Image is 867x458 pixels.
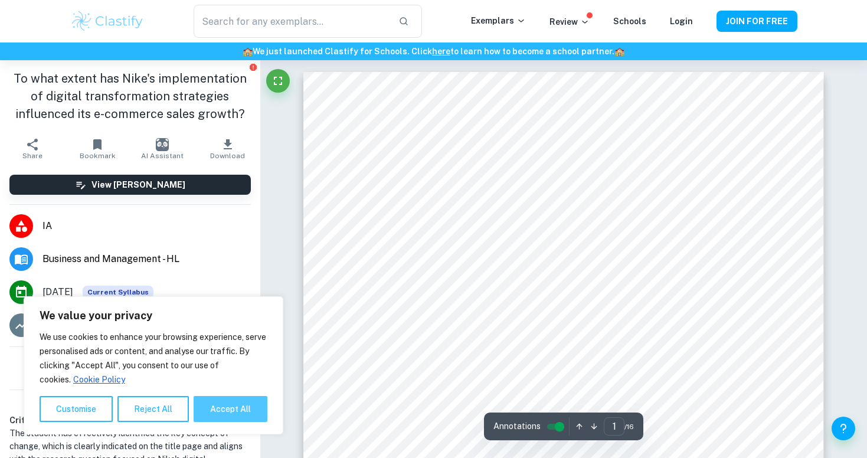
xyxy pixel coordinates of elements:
[432,47,450,56] a: here
[91,178,185,191] h6: View [PERSON_NAME]
[65,132,130,165] button: Bookmark
[716,11,797,32] button: JOIN FOR FREE
[210,152,245,160] span: Download
[83,286,153,299] span: Current Syllabus
[614,47,624,56] span: 🏫
[130,132,195,165] button: AI Assistant
[613,17,646,26] a: Schools
[624,421,634,432] span: / 16
[9,414,251,427] h6: Criterion A [ 5 / 5 ]:
[243,47,253,56] span: 🏫
[194,396,267,422] button: Accept All
[42,219,251,233] span: IA
[5,395,256,409] h6: Examiner's summary
[117,396,189,422] button: Reject All
[9,70,251,123] h1: To what extent has Nike's implementation of digital transformation strategies influenced its e-co...
[80,152,116,160] span: Bookmark
[40,396,113,422] button: Customise
[42,252,251,266] span: Business and Management - HL
[73,374,126,385] a: Cookie Policy
[549,15,590,28] p: Review
[40,309,267,323] p: We value your privacy
[42,285,73,299] span: [DATE]
[22,152,42,160] span: Share
[9,175,251,195] button: View [PERSON_NAME]
[471,14,526,27] p: Exemplars
[2,45,865,58] h6: We just launched Clastify for Schools. Click to learn how to become a school partner.
[249,63,258,71] button: Report issue
[493,420,541,433] span: Annotations
[195,132,260,165] button: Download
[40,330,267,387] p: We use cookies to enhance your browsing experience, serve personalised ads or content, and analys...
[24,296,283,434] div: We value your privacy
[70,9,145,33] img: Clastify logo
[83,286,153,299] div: This exemplar is based on the current syllabus. Feel free to refer to it for inspiration/ideas wh...
[156,138,169,151] img: AI Assistant
[266,69,290,93] button: Fullscreen
[832,417,855,440] button: Help and Feedback
[670,17,693,26] a: Login
[141,152,184,160] span: AI Assistant
[194,5,388,38] input: Search for any exemplars...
